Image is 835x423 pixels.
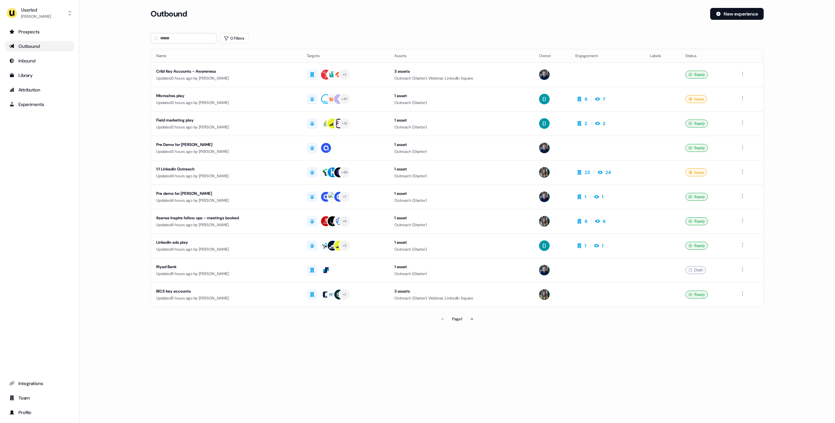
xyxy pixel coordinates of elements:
div: LinkedIn ads play [156,239,296,246]
div: Field marketing play [156,117,296,123]
div: Ready [685,71,708,79]
div: Experiments [9,101,70,108]
div: Ready [685,217,708,225]
div: BICS key accounts [156,288,296,295]
div: Outreach (Starter) [394,222,528,228]
div: Outreach (Starter) [394,197,528,204]
div: Ready [685,242,708,250]
div: 1 asset [394,264,528,270]
div: Outbound [9,43,70,50]
div: 3 assets [394,288,528,295]
div: 24 [605,169,611,176]
div: Updated 4 hours ago by [PERSON_NAME] [156,246,296,253]
div: Outreach (Starter), Webinar, LinkedIn Square [394,75,528,82]
div: Issues [685,168,707,176]
div: 1 [585,194,586,200]
div: + 12 [342,121,347,126]
button: 0 Filters [219,33,249,44]
img: Charlotte [539,167,550,178]
div: 1 asset [394,117,528,123]
div: 6 [585,218,587,225]
img: James [539,265,550,275]
div: Updated 3 hours ago by [PERSON_NAME] [156,124,296,130]
img: James [539,192,550,202]
div: Outreach (Starter) [394,246,528,253]
div: [PERSON_NAME] [21,13,51,20]
div: 23 [585,169,590,176]
div: Updated 5 hours ago by [PERSON_NAME] [156,295,296,301]
button: Userled[PERSON_NAME] [5,5,74,21]
th: Owner [534,49,570,62]
div: 1 asset [394,166,528,172]
div: Ready [685,120,708,127]
div: Integrations [9,380,70,387]
div: Library [9,72,70,79]
div: Outreach (Starter) [394,148,528,155]
button: New experience [710,8,764,20]
div: Riyad Bank [156,264,296,270]
div: 1 [585,242,586,249]
div: Updated 3 hours ago by [PERSON_NAME] [156,99,296,106]
div: 3 assets [394,68,528,75]
div: Updated 4 hours ago by [PERSON_NAME] [156,197,296,204]
div: + 96 [341,169,347,175]
div: Outreach (Starter), Webinar, LinkedIn Square [394,295,528,301]
div: Microsites play [156,92,296,99]
a: Go to integrations [5,378,74,389]
img: Charlotte [539,216,550,227]
div: Team [9,395,70,401]
a: Go to templates [5,70,74,81]
div: + 1 [343,194,346,200]
a: Go to Inbound [5,55,74,66]
th: Assets [389,49,534,62]
div: 6 [585,96,587,102]
div: Outreach (Starter) [394,99,528,106]
div: 2 [585,120,587,127]
a: Go to prospects [5,26,74,37]
div: Ready [685,193,708,201]
th: Name [151,49,302,62]
th: Status [680,49,734,62]
div: + 47 [342,96,347,102]
img: David [539,118,550,129]
img: James [539,143,550,153]
div: 2 [603,120,605,127]
div: Outreach (Starter) [394,173,528,179]
div: Updated 3 hours ago by [PERSON_NAME] [156,148,296,155]
div: + 2 [343,72,346,78]
div: + 5 [343,243,347,249]
div: 6 [603,218,605,225]
a: Go to profile [5,407,74,418]
div: Updated 4 hours ago by [PERSON_NAME] [156,173,296,179]
div: 1 asset [394,215,528,221]
a: Go to experiments [5,99,74,110]
div: Issues [685,95,707,103]
th: Engagement [570,49,645,62]
th: Targets [302,49,389,62]
div: 1 asset [394,141,528,148]
th: Labels [645,49,680,62]
div: 6sense Inspire follow ups - meetings booked [156,215,296,221]
div: 1 asset [394,92,528,99]
div: 1:1 Linkedin Outreach [156,166,296,172]
img: James [539,69,550,80]
div: + 1 [343,292,346,298]
img: David [539,240,550,251]
a: Go to outbound experience [5,41,74,52]
div: Attribution [9,87,70,93]
img: David [539,94,550,104]
div: 1 [602,242,603,249]
div: Outreach (Starter) [394,124,528,130]
div: Page 1 [452,316,462,322]
div: Pre Demo for [PERSON_NAME] [156,141,296,148]
div: Ready [685,144,708,152]
a: Go to attribution [5,85,74,95]
div: Outreach (Starter) [394,270,528,277]
div: Updated 3 hours ago by [PERSON_NAME] [156,75,296,82]
a: Go to team [5,393,74,403]
h3: Outbound [151,9,187,19]
div: 1 asset [394,239,528,246]
div: 7 [603,96,605,102]
div: Profile [9,409,70,416]
div: Prospects [9,28,70,35]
